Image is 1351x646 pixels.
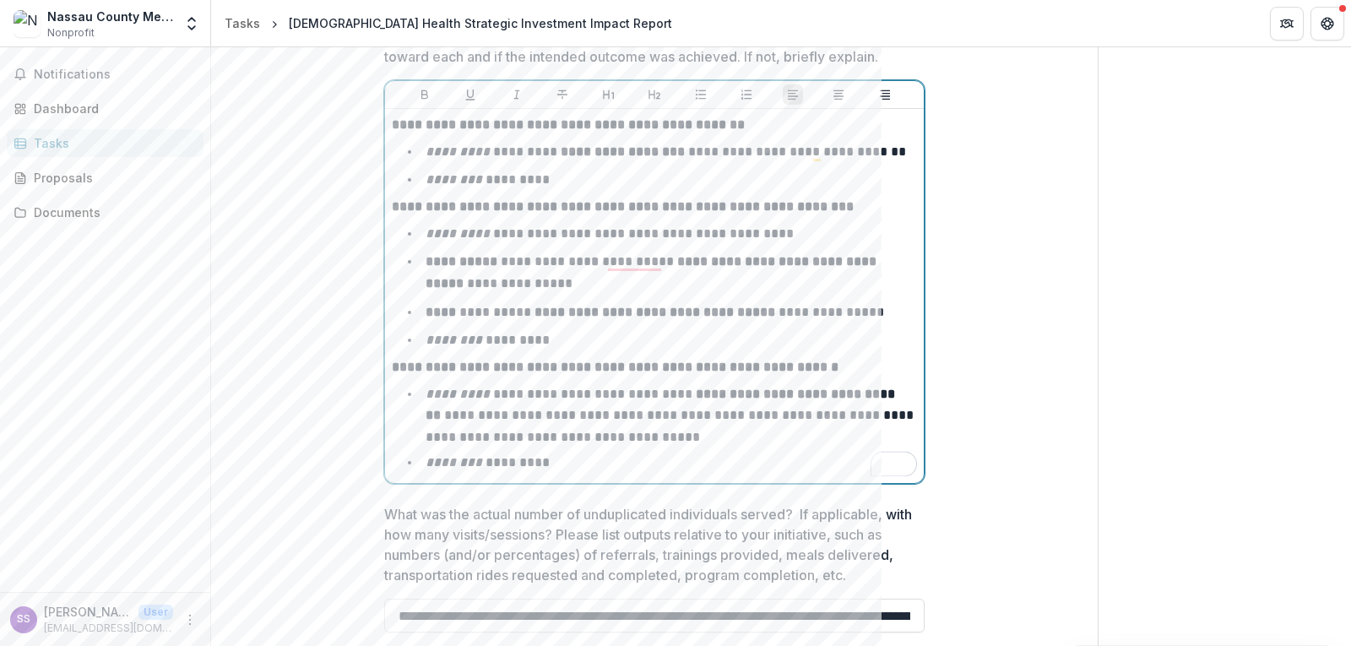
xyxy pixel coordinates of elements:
button: More [180,610,200,630]
p: User [138,605,173,620]
button: Ordered List [736,84,757,105]
button: Align Right [875,84,895,105]
p: What was the actual number of unduplicated individuals served? If applicable, with how many visit... [384,504,914,585]
div: [DEMOGRAPHIC_DATA] Health Strategic Investment Impact Report [289,14,672,32]
div: Sarah Smith [17,614,30,625]
a: Dashboard [7,95,203,122]
button: Heading 1 [599,84,619,105]
div: Proposals [34,169,190,187]
p: [PERSON_NAME] [44,603,132,621]
button: Italicize [507,84,527,105]
button: Strike [552,84,572,105]
div: Tasks [225,14,260,32]
div: Tasks [34,134,190,152]
span: Nonprofit [47,25,95,41]
button: Partners [1270,7,1304,41]
button: Bullet List [691,84,711,105]
button: Notifications [7,61,203,88]
p: [EMAIL_ADDRESS][DOMAIN_NAME] [44,621,173,636]
button: Bold [415,84,435,105]
img: Nassau County Mental Health Alcoholism and Drug Abuse Council inc [14,10,41,37]
nav: breadcrumb [218,11,679,35]
div: Nassau County Mental Health Alcoholism and Drug Abuse Council inc [47,8,173,25]
button: Align Left [783,84,803,105]
div: To enrich screen reader interactions, please activate Accessibility in Grammarly extension settings [392,116,917,477]
button: Heading 2 [644,84,665,105]
div: Dashboard [34,100,190,117]
a: Proposals [7,164,203,192]
button: Open entity switcher [180,7,203,41]
a: Tasks [218,11,267,35]
button: Get Help [1310,7,1344,41]
a: Documents [7,198,203,226]
span: Notifications [34,68,197,82]
button: Underline [460,84,480,105]
a: Tasks [7,129,203,157]
button: Align Center [828,84,849,105]
div: Documents [34,204,190,221]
